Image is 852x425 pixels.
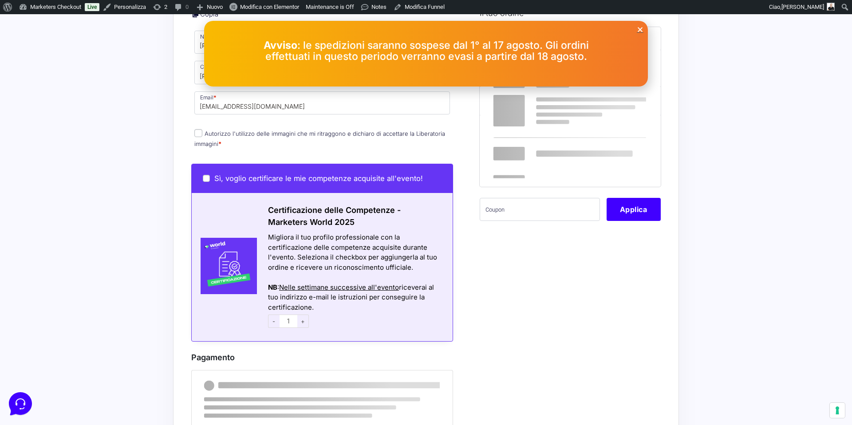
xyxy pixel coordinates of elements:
span: Certificazione delle Competenze - Marketers World 2025 [268,205,401,227]
h3: Pagamento [191,351,453,363]
a: Close [637,26,643,33]
span: Nelle settimane successive all'evento [279,283,399,291]
button: Home [7,285,62,305]
button: Le tue preferenze relative al consenso per le tecnologie di tracciamento [830,403,845,418]
strong: NB [268,283,277,291]
span: Sì, voglio certificare le mie competenze acquisite all'evento! [214,174,423,183]
strong: Avviso [264,39,297,51]
input: Coupon [480,197,600,220]
span: [PERSON_NAME] [781,4,824,10]
a: Live [85,3,99,11]
a: Apri Centro Assistenza [95,110,163,117]
div: Migliora il tuo profilo professionale con la certificazione delle competenze acquisite durante l'... [268,232,442,272]
span: Inizia una conversazione [58,80,131,87]
span: ‌ [14,151,163,157]
span: - [268,315,280,328]
button: Applica [607,197,661,220]
input: Sì, voglio certificare le mie competenze acquisite all'evento! [203,175,210,182]
th: Totale [480,115,584,186]
p: Aiuto [137,297,150,305]
iframe: Customerly Messenger Launcher [7,390,34,417]
button: Aiuto [116,285,170,305]
div: Azioni del messaggio [268,272,442,283]
p: : le spedizioni saranno sospese dal 1° al 17 agosto. Gli ordini effettuati in questo periodo verr... [248,40,603,62]
input: Autorizzo l'utilizzo delle immagini che mi ritraggono e dichiaro di accettare la Liberatoria imma... [194,129,202,137]
span: Modifica con Elementor [240,4,299,10]
input: 1 [280,315,297,328]
p: Messaggi [77,297,101,305]
p: Home [27,297,42,305]
span: Trova una risposta [14,110,69,117]
button: Inizia una conversazione [14,75,163,92]
img: dark [28,50,46,67]
span: ‌ [14,198,163,205]
span: ‌ [14,175,163,181]
img: dark [14,50,32,67]
img: Certificazione-MW24-300x300-1.jpg [192,238,257,294]
input: Cerca un articolo... [20,129,145,138]
h2: Ciao da Marketers 👋 [7,7,149,21]
label: Autorizzo l'utilizzo delle immagini che mi ritraggono e dichiaro di accettare la Liberatoria imma... [194,130,445,147]
button: Messaggi [62,285,116,305]
th: Subtotale [480,87,584,115]
span: + [297,315,309,328]
div: : riceverai al tuo indirizzo e-mail le istruzioni per conseguire la certificazione. [268,283,442,313]
span: Le tue conversazioni [14,35,75,43]
img: dark [43,50,60,67]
